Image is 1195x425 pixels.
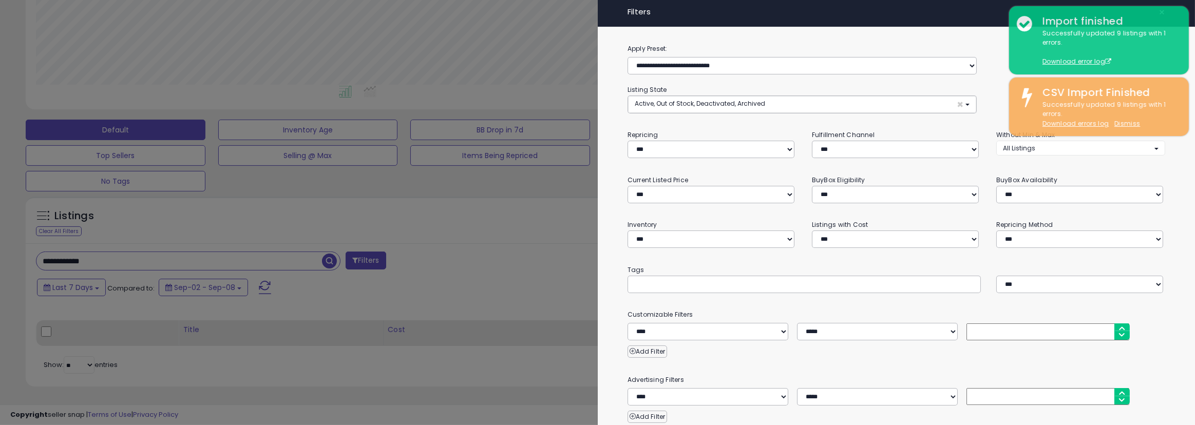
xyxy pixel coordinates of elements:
[635,99,765,108] span: Active, Out of Stock, Deactivated, Archived
[1114,119,1140,128] u: Dismiss
[628,96,977,113] button: Active, Out of Stock, Deactivated, Archived ×
[628,345,667,358] button: Add Filter
[812,220,868,229] small: Listings with Cost
[628,411,667,423] button: Add Filter
[996,130,1055,139] small: Without Min & Max
[996,141,1165,156] button: All Listings
[628,8,1165,16] h4: Filters
[628,85,667,94] small: Listing State
[812,176,865,184] small: BuyBox Eligibility
[957,99,963,110] span: ×
[1035,85,1181,100] div: CSV Import Finished
[1159,5,1165,20] span: ×
[628,176,688,184] small: Current Listed Price
[1035,29,1181,67] div: Successfully updated 9 listings with 1 errors.
[996,220,1053,229] small: Repricing Method
[1035,100,1181,129] div: Successfully updated 9 listings with 1 errors.
[620,43,1173,54] label: Apply Preset:
[620,309,1173,320] small: Customizable Filters
[1042,119,1109,128] a: Download errors log
[620,264,1173,276] small: Tags
[1154,5,1169,20] button: ×
[1042,57,1111,66] a: Download error log
[628,130,658,139] small: Repricing
[996,176,1057,184] small: BuyBox Availability
[620,374,1173,385] small: Advertising Filters
[628,220,657,229] small: Inventory
[1003,144,1035,152] span: All Listings
[1035,14,1181,29] div: Import finished
[812,130,875,139] small: Fulfillment Channel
